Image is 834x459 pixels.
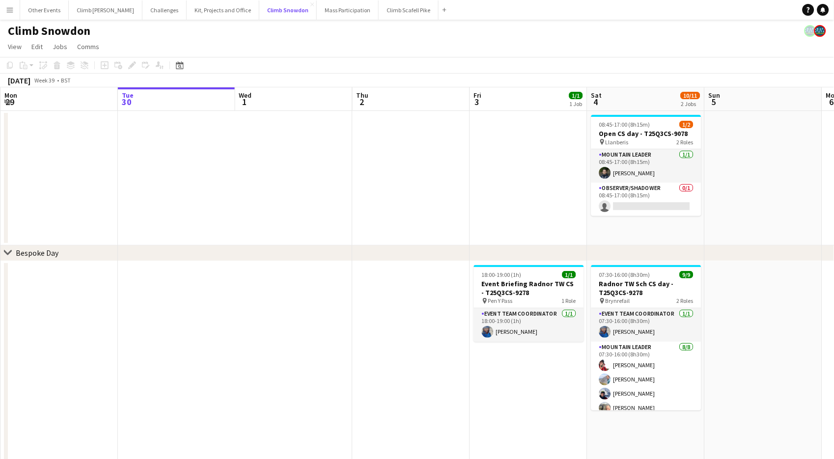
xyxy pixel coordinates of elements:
a: Comms [73,40,103,53]
span: Mon [4,91,17,100]
span: Pen Y Pass [488,297,513,304]
span: Week 39 [32,77,57,84]
app-job-card: 18:00-19:00 (1h)1/1Event Briefing Radnor TW CS - T25Q3CS-9278 Pen Y Pass1 RoleEvent Team Coordina... [474,265,584,342]
span: 4 [590,96,602,108]
span: 08:45-17:00 (8h15m) [599,121,650,128]
button: Climb [PERSON_NAME] [69,0,142,20]
span: 9/9 [680,271,694,278]
span: Llanberis [606,138,629,146]
button: Challenges [142,0,187,20]
h3: Event Briefing Radnor TW CS - T25Q3CS-9278 [474,279,584,297]
span: 30 [120,96,134,108]
span: 1 Role [562,297,576,304]
span: 2 Roles [677,297,694,304]
div: 1 Job [570,100,583,108]
span: Sat [591,91,602,100]
span: 2 [355,96,369,108]
button: Climb Snowdon [259,0,317,20]
a: Edit [28,40,47,53]
app-user-avatar: Staff RAW Adventures [814,25,826,37]
span: 1/1 [562,271,576,278]
span: Wed [239,91,252,100]
app-user-avatar: Staff RAW Adventures [805,25,816,37]
app-card-role: Event Team Coordinator1/107:30-16:00 (8h30m)[PERSON_NAME] [591,308,701,342]
span: 2 Roles [677,138,694,146]
app-card-role: Mountain Leader1/108:45-17:00 (8h15m)[PERSON_NAME] [591,149,701,183]
h3: Open CS day - T25Q3CS-9078 [591,129,701,138]
a: View [4,40,26,53]
app-card-role: Event Team Coordinator1/118:00-19:00 (1h)[PERSON_NAME] [474,308,584,342]
span: 5 [707,96,721,108]
div: 2 Jobs [681,100,700,108]
span: Jobs [53,42,67,51]
span: 07:30-16:00 (8h30m) [599,271,650,278]
button: Kit, Projects and Office [187,0,259,20]
span: Sun [709,91,721,100]
button: Other Events [20,0,69,20]
span: Comms [77,42,99,51]
span: 3 [473,96,482,108]
button: Climb Scafell Pike [379,0,439,20]
div: Bespoke Day [16,248,58,258]
span: Thu [357,91,369,100]
h3: Radnor TW Sch CS day - T25Q3CS-9278 [591,279,701,297]
span: Tue [122,91,134,100]
div: [DATE] [8,76,30,85]
button: Mass Participation [317,0,379,20]
span: Brynrefail [606,297,630,304]
app-job-card: 08:45-17:00 (8h15m)1/2Open CS day - T25Q3CS-9078 Llanberis2 RolesMountain Leader1/108:45-17:00 (8... [591,115,701,216]
span: 1 [238,96,252,108]
h1: Climb Snowdon [8,24,90,38]
span: 1/1 [569,92,583,99]
app-card-role: Observer/Shadower0/108:45-17:00 (8h15m) [591,183,701,216]
a: Jobs [49,40,71,53]
span: 29 [3,96,17,108]
span: 1/2 [680,121,694,128]
div: BST [61,77,71,84]
app-job-card: 07:30-16:00 (8h30m)9/9Radnor TW Sch CS day - T25Q3CS-9278 Brynrefail2 RolesEvent Team Coordinator... [591,265,701,410]
span: Fri [474,91,482,100]
span: 18:00-19:00 (1h) [482,271,522,278]
span: Edit [31,42,43,51]
span: 10/11 [681,92,700,99]
span: View [8,42,22,51]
